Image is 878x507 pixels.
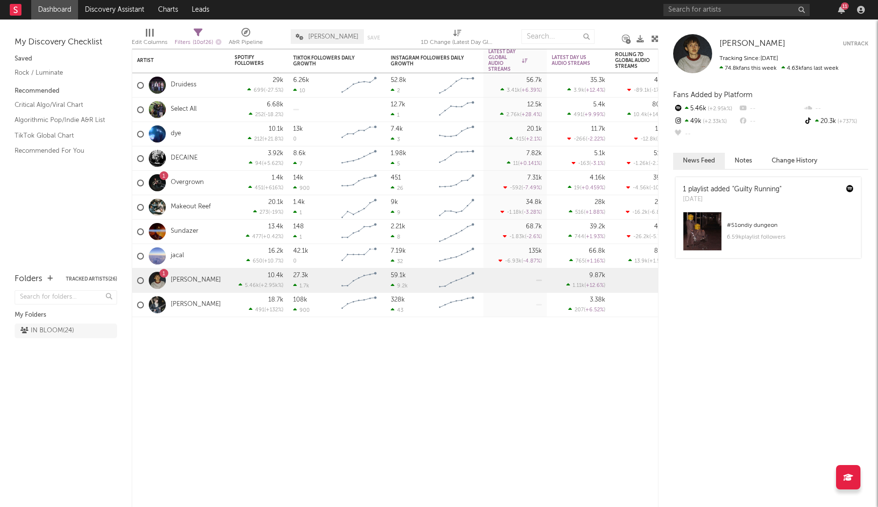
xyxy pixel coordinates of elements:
div: 80.8k [652,101,669,108]
span: 4.63k fans last week [719,65,838,71]
a: DECAINE [171,154,198,162]
svg: Chart title [337,195,381,220]
div: 420k [654,77,669,83]
svg: Chart title [337,220,381,244]
div: 3.38k [590,297,605,303]
span: -266 [574,137,586,142]
span: +28.4 % [521,112,540,118]
span: +616 % [265,185,282,191]
svg: Chart title [337,244,381,268]
span: +2.1 % [526,137,540,142]
a: "Guilty Running" [732,186,781,193]
span: +1.59 % [649,259,667,264]
div: 8.6k [293,150,306,157]
span: +0.42 % [263,234,282,240]
div: ( ) [246,258,283,264]
div: ( ) [627,233,669,240]
span: +6.52 % [585,307,604,313]
input: Search for folders... [15,290,117,304]
span: ( 10 of 26 ) [193,40,213,45]
div: Edit Columns [132,24,167,53]
div: 11 [841,2,849,10]
span: +2.33k % [701,119,727,124]
button: Notes [725,153,762,169]
div: ( ) [247,87,283,93]
a: Algorithmic Pop/Indie A&R List [15,115,107,125]
span: +5.62 % [263,161,282,166]
div: 20.1k [268,199,283,205]
div: -- [738,102,803,115]
div: 130k [655,126,669,132]
div: My Folders [15,309,117,321]
div: 56.7k [526,77,542,83]
span: +1.88 % [585,210,604,215]
div: 3.92k [268,150,283,157]
div: 1 [391,112,399,118]
div: Rolling 7D Global Audio Streams [615,52,654,69]
span: 699 [254,88,264,93]
button: Untrack [843,39,868,49]
span: -27.5 % [265,88,282,93]
div: 1 [293,209,302,216]
div: 12.5k [527,101,542,108]
span: Tracking Since: [DATE] [719,56,778,61]
span: +1.16 % [586,259,604,264]
div: 2.21k [391,223,405,230]
div: 108k [293,297,307,303]
span: 491 [255,307,264,313]
svg: Chart title [337,293,381,317]
div: ( ) [566,282,605,288]
div: A&R Pipeline [229,24,263,53]
span: -4.56k [633,185,649,191]
div: 14k [293,175,303,181]
span: -4.87 % [523,259,540,264]
span: +10.7 % [264,259,282,264]
span: -26.2k [633,234,649,240]
span: 19 [574,185,580,191]
div: 1.98k [391,150,406,157]
div: ( ) [568,233,605,240]
div: 18.7k [268,297,283,303]
div: -- [738,115,803,128]
div: ( ) [626,184,669,191]
div: 3 [391,136,400,142]
span: +0.459 % [581,185,604,191]
div: ( ) [246,233,283,240]
span: 11 [513,161,518,166]
span: -1.18k [507,210,522,215]
div: 451 [391,175,401,181]
div: Spotify Followers [235,55,269,66]
div: 26 [391,185,403,191]
a: Makeout Reef [171,203,211,211]
div: ( ) [503,233,542,240]
div: 34.8k [526,199,542,205]
div: ( ) [627,87,669,93]
span: +14.8 % [649,112,667,118]
span: -2.22 % [587,137,604,142]
div: 11.7k [591,126,605,132]
div: ( ) [500,111,542,118]
div: 52.8k [391,77,406,83]
div: Recommended [15,85,117,97]
div: 27.3k [293,272,308,279]
div: ( ) [634,136,669,142]
span: -16.2k [632,210,648,215]
div: 900 [293,185,310,191]
button: Tracked Artists(26) [66,277,117,282]
span: -6.86 % [649,210,667,215]
div: ( ) [627,160,669,166]
a: Select All [171,105,197,114]
div: 1 [293,234,302,240]
div: ( ) [249,160,283,166]
span: +2.95k % [260,283,282,288]
span: -592 [510,185,521,191]
div: Filters [175,37,221,49]
a: Druidess [171,81,197,89]
span: 5.46k [245,283,259,288]
div: 1.4k [293,199,305,205]
div: ( ) [568,306,605,313]
div: 43 [391,307,403,313]
span: -6.93k [505,259,521,264]
div: 1 playlist added [683,184,781,195]
span: [PERSON_NAME] [719,40,785,48]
